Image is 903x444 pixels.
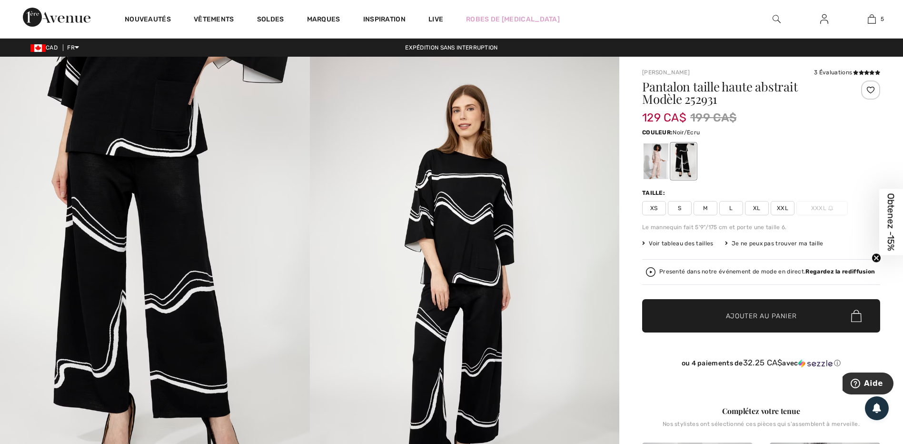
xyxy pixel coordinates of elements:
[642,223,880,232] div: Le mannequin fait 5'9"/175 cm et porte une taille 6.
[466,14,560,24] a: Robes de [MEDICAL_DATA]
[646,267,655,277] img: Regardez la rediffusion
[725,239,824,248] div: Je ne peux pas trouver ma taille
[257,15,284,25] a: Soldes
[642,201,666,215] span: XS
[30,44,46,52] img: Canadian Dollar
[642,189,667,197] div: Taille:
[659,269,875,275] div: Presenté dans notre événement de mode en direct.
[642,358,880,371] div: ou 4 paiements de32.25 CA$avecSezzle Cliquez pour en savoir plus sur Sezzle
[694,201,717,215] span: M
[813,13,836,25] a: Se connecter
[773,13,781,25] img: recherche
[814,68,880,77] div: 3 Évaluations
[872,253,881,263] button: Close teaser
[879,189,903,255] div: Obtenez -15%Close teaser
[642,129,673,136] span: Couleur:
[642,358,880,368] div: ou 4 paiements de avec
[886,193,897,251] span: Obtenez -15%
[644,143,668,179] div: Dune/ecru
[668,201,692,215] span: S
[868,13,876,25] img: Mon panier
[690,109,736,126] span: 199 CA$
[642,81,841,105] h1: Pantalon taille haute abstrait Modèle 252931
[363,15,406,25] span: Inspiration
[307,15,340,25] a: Marques
[820,13,828,25] img: Mes infos
[30,44,61,51] span: CAD
[642,69,690,76] a: [PERSON_NAME]
[642,405,880,417] div: Complétez votre tenue
[843,373,893,396] iframe: Ouvre un widget dans lequel vous pouvez trouver plus d’informations
[673,129,700,136] span: Noir/Ecru
[743,358,783,367] span: 32.25 CA$
[719,201,743,215] span: L
[848,13,895,25] a: 5
[671,143,696,179] div: Noir/Ecru
[125,15,171,25] a: Nouveautés
[771,201,794,215] span: XXL
[428,14,443,24] a: Live
[805,268,875,275] strong: Regardez la rediffusion
[745,201,769,215] span: XL
[828,206,833,211] img: ring-m.svg
[851,310,862,322] img: Bag.svg
[796,201,848,215] span: XXXL
[726,311,797,321] span: Ajouter au panier
[194,15,234,25] a: Vêtements
[642,101,686,124] span: 129 CA$
[23,8,90,27] img: 1ère Avenue
[642,239,714,248] span: Voir tableau des tailles
[642,421,880,435] div: Nos stylistes ont sélectionné ces pièces qui s'assemblent à merveille.
[798,359,833,368] img: Sezzle
[67,44,79,51] span: FR
[642,299,880,333] button: Ajouter au panier
[881,15,884,23] span: 5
